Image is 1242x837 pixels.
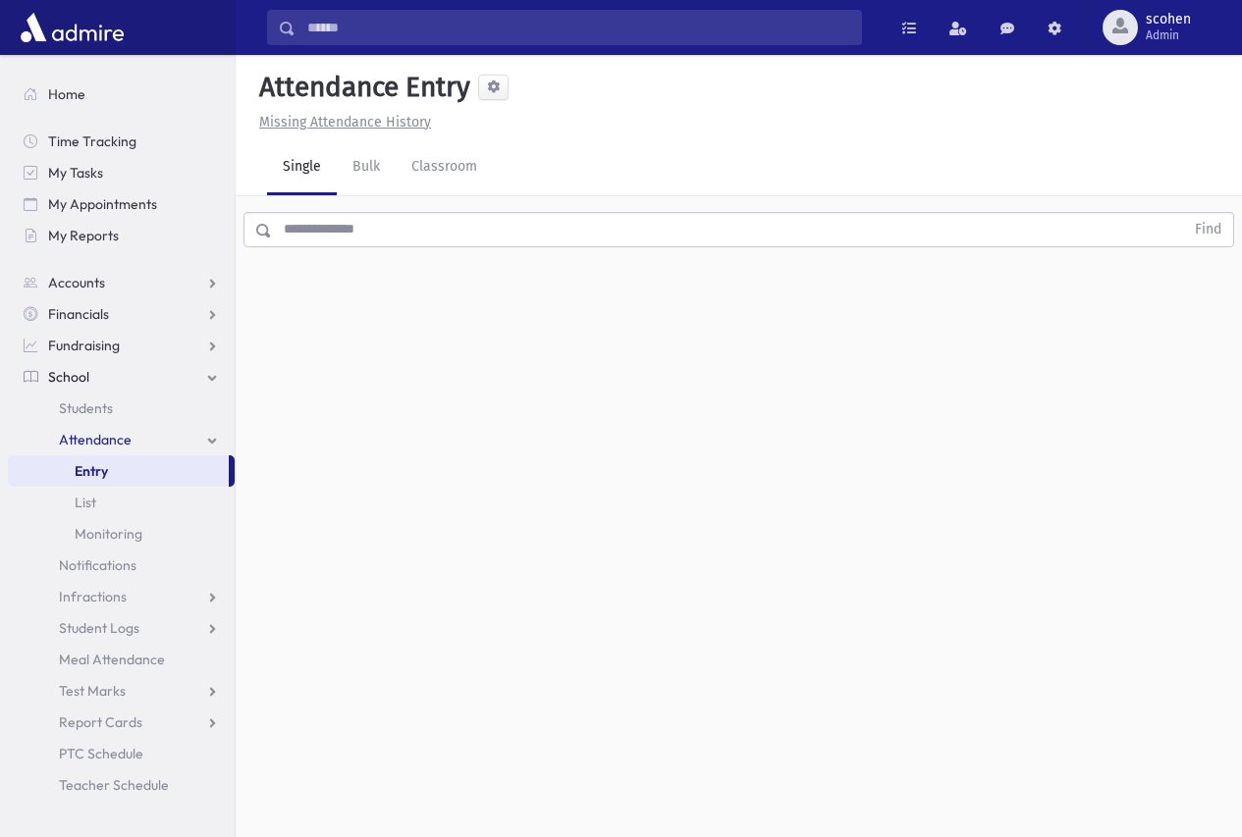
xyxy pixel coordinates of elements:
[8,267,235,298] a: Accounts
[8,612,235,644] a: Student Logs
[8,581,235,612] a: Infractions
[59,651,165,668] span: Meal Attendance
[48,164,103,182] span: My Tasks
[1183,213,1233,246] button: Find
[8,455,229,487] a: Entry
[8,361,235,392] a: School
[8,330,235,361] a: Fundraising
[259,114,431,131] u: Missing Attendance History
[8,549,235,581] a: Notifications
[59,619,139,637] span: Student Logs
[8,78,235,110] a: Home
[1146,12,1191,27] span: scohen
[8,487,235,518] a: List
[59,713,142,731] span: Report Cards
[8,706,235,738] a: Report Cards
[267,140,337,195] a: Single
[59,682,126,700] span: Test Marks
[59,776,169,794] span: Teacher Schedule
[396,140,493,195] a: Classroom
[251,71,470,104] h5: Attendance Entry
[48,305,109,323] span: Financials
[8,644,235,675] a: Meal Attendance
[75,525,142,543] span: Monitoring
[48,195,157,213] span: My Appointments
[75,462,108,480] span: Entry
[8,188,235,220] a: My Appointments
[8,424,235,455] a: Attendance
[8,126,235,157] a: Time Tracking
[75,494,96,511] span: List
[251,114,431,131] a: Missing Attendance History
[48,337,120,354] span: Fundraising
[1146,27,1191,43] span: Admin
[8,220,235,251] a: My Reports
[48,132,136,150] span: Time Tracking
[59,431,132,448] span: Attendance
[59,556,136,574] span: Notifications
[8,157,235,188] a: My Tasks
[8,675,235,706] a: Test Marks
[296,10,861,45] input: Search
[59,399,113,417] span: Students
[337,140,396,195] a: Bulk
[8,738,235,769] a: PTC Schedule
[59,588,127,605] span: Infractions
[16,8,129,47] img: AdmirePro
[48,368,89,386] span: School
[8,298,235,330] a: Financials
[48,274,105,291] span: Accounts
[48,227,119,244] span: My Reports
[8,518,235,549] a: Monitoring
[8,769,235,801] a: Teacher Schedule
[59,745,143,762] span: PTC Schedule
[48,85,85,103] span: Home
[8,392,235,424] a: Students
